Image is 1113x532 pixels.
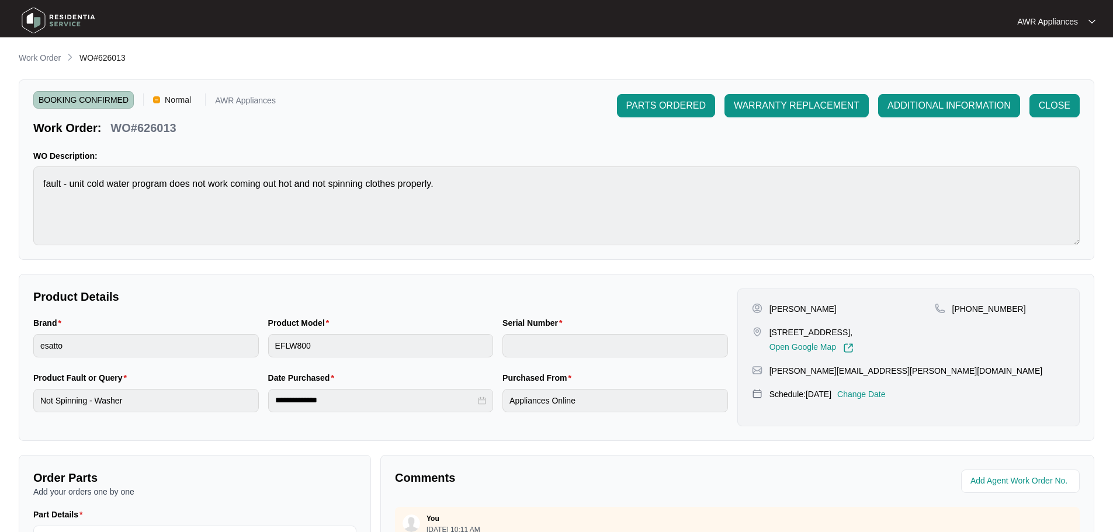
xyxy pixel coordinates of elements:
[33,288,728,305] p: Product Details
[16,52,63,65] a: Work Order
[275,394,476,406] input: Date Purchased
[769,388,831,400] p: Schedule: [DATE]
[837,388,886,400] p: Change Date
[843,343,854,353] img: Link-External
[19,52,61,64] p: Work Order
[769,343,854,353] a: Open Google Map
[752,388,762,399] img: map-pin
[33,509,88,520] label: Part Details
[935,303,945,314] img: map-pin
[1039,99,1070,113] span: CLOSE
[160,91,196,109] span: Normal
[33,166,1080,245] textarea: fault - unit cold water program does not work coming out hot and not spinning clothes properly.
[33,486,356,498] p: Add your orders one by one
[33,317,66,329] label: Brand
[395,470,729,486] p: Comments
[626,99,706,113] span: PARTS ORDERED
[268,334,494,357] input: Product Model
[502,389,728,412] input: Purchased From
[427,514,439,523] p: You
[1029,94,1080,117] button: CLOSE
[268,317,334,329] label: Product Model
[33,334,259,357] input: Brand
[769,365,1043,377] p: [PERSON_NAME][EMAIL_ADDRESS][PERSON_NAME][DOMAIN_NAME]
[153,96,160,103] img: Vercel Logo
[502,334,728,357] input: Serial Number
[33,91,134,109] span: BOOKING CONFIRMED
[65,53,75,62] img: chevron-right
[878,94,1020,117] button: ADDITIONAL INFORMATION
[268,372,339,384] label: Date Purchased
[752,326,762,337] img: map-pin
[970,474,1073,488] input: Add Agent Work Order No.
[1017,16,1078,27] p: AWR Appliances
[734,99,859,113] span: WARRANTY REPLACEMENT
[33,120,101,136] p: Work Order:
[215,96,276,109] p: AWR Appliances
[403,514,420,532] img: user.svg
[617,94,715,117] button: PARTS ORDERED
[752,303,762,314] img: user-pin
[79,53,126,62] span: WO#626013
[33,470,356,486] p: Order Parts
[110,120,176,136] p: WO#626013
[752,365,762,375] img: map-pin
[1088,19,1095,25] img: dropdown arrow
[952,303,1026,315] p: [PHONE_NUMBER]
[18,3,99,38] img: residentia service logo
[502,372,576,384] label: Purchased From
[33,389,259,412] input: Product Fault or Query
[724,94,869,117] button: WARRANTY REPLACEMENT
[769,303,837,315] p: [PERSON_NAME]
[33,150,1080,162] p: WO Description:
[502,317,567,329] label: Serial Number
[33,372,131,384] label: Product Fault or Query
[887,99,1011,113] span: ADDITIONAL INFORMATION
[769,326,854,338] p: [STREET_ADDRESS],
